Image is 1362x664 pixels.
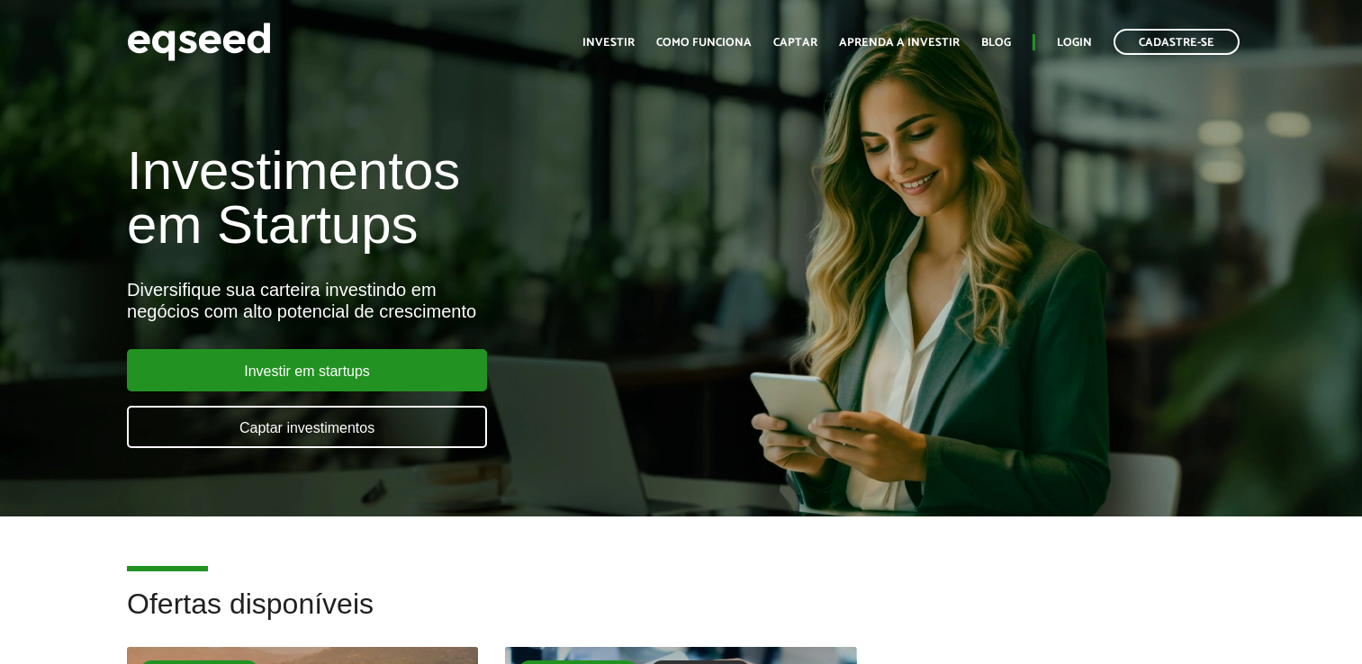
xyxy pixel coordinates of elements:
[582,37,635,49] a: Investir
[773,37,817,49] a: Captar
[656,37,752,49] a: Como funciona
[127,18,271,66] img: EqSeed
[127,588,1235,647] h2: Ofertas disponíveis
[127,349,487,391] a: Investir em startups
[981,37,1011,49] a: Blog
[127,144,781,252] h1: Investimentos em Startups
[127,279,781,322] div: Diversifique sua carteira investindo em negócios com alto potencial de crescimento
[839,37,960,49] a: Aprenda a investir
[1057,37,1092,49] a: Login
[1114,29,1240,55] a: Cadastre-se
[127,406,487,448] a: Captar investimentos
